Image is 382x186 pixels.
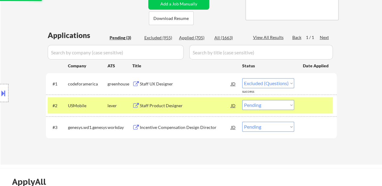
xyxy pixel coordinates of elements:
[214,35,245,41] div: All (1663)
[320,34,329,40] div: Next
[48,45,184,59] input: Search by company (case sensitive)
[108,103,132,109] div: lever
[179,35,209,41] div: Applied (705)
[140,81,231,87] div: Staff UX Designer
[108,63,132,69] div: ATS
[144,35,175,41] div: Excluded (955)
[242,60,294,71] div: Status
[110,35,140,41] div: Pending (3)
[132,63,236,69] div: Title
[230,78,236,89] div: JD
[292,34,302,40] div: Back
[149,11,194,25] button: Download Resume
[230,122,236,133] div: JD
[242,89,266,94] div: success
[253,34,285,40] div: View All Results
[306,34,320,40] div: 1 / 1
[140,103,231,109] div: Staff Product Designer
[230,100,236,111] div: JD
[48,32,108,39] div: Applications
[108,81,132,87] div: greenhouse
[140,124,231,130] div: Incentive Compensation Design Director
[108,124,132,130] div: workday
[189,45,333,59] input: Search by title (case sensitive)
[303,63,329,69] div: Date Applied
